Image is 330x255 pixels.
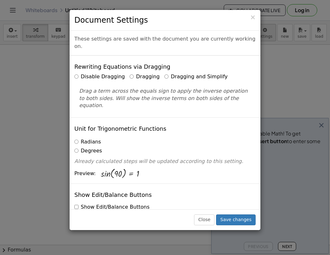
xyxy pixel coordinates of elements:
button: Close [250,14,256,21]
h3: Document Settings [74,15,256,26]
label: Dragging and Simplify [164,73,228,81]
label: Radians [74,138,101,146]
p: Already calculated steps will be updated according to this setting. [74,158,256,165]
h4: Rewriting Equations via Dragging [74,64,170,70]
input: Dragging and Simplify [164,74,169,79]
input: Dragging [130,74,134,79]
input: Radians [74,140,79,144]
button: Close [194,214,214,225]
button: Save changes [216,214,256,225]
label: Degrees [74,147,102,155]
input: Degrees [74,149,79,153]
h4: Unit for Trigonometric Functions [74,126,166,132]
label: Disable Dragging [74,73,125,81]
span: × [250,13,256,21]
input: Disable Dragging [74,74,79,79]
h4: Show Edit/Balance Buttons [74,192,152,198]
label: Dragging [130,73,160,81]
div: These settings are saved with the document you are currently working on. [70,31,260,56]
input: Show Edit/Balance Buttons [74,205,79,209]
label: Show Edit/Balance Buttons [74,204,149,211]
span: Preview: [74,170,96,177]
p: Drag a term across the equals sign to apply the inverse operation to both sides. Will show the in... [79,88,251,110]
